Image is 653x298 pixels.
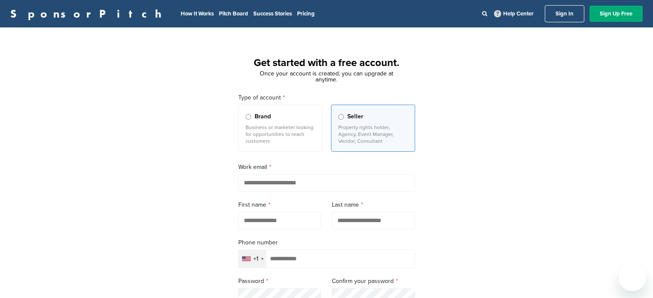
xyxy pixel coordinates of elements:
[332,200,415,210] label: Last name
[238,200,322,210] label: First name
[238,238,415,247] label: Phone number
[228,55,425,71] h1: Get started with a free account.
[181,10,214,17] a: How It Works
[238,93,415,102] label: Type of account
[253,256,258,262] div: +1
[238,277,322,286] label: Password
[255,112,271,121] span: Brand
[338,124,408,144] p: Property rights holder, Agency, Event Manager, Vendor, Consultant
[332,277,415,286] label: Confirm your password
[219,10,248,17] a: Pitch Board
[10,8,167,19] a: SponsorPitch
[545,5,584,22] a: Sign In
[246,124,315,144] p: Business or marketer looking for opportunities to reach customers
[492,9,535,19] a: Help Center
[238,163,415,172] label: Work email
[253,10,292,17] a: Success Stories
[239,250,266,268] div: Selected country
[297,10,315,17] a: Pricing
[260,70,393,83] span: Once your account is created, you can upgrade at anytime.
[246,114,251,120] input: Brand Business or marketer looking for opportunities to reach customers
[347,112,363,121] span: Seller
[338,114,344,120] input: Seller Property rights holder, Agency, Event Manager, Vendor, Consultant
[589,6,643,22] a: Sign Up Free
[619,264,646,291] iframe: Button to launch messaging window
